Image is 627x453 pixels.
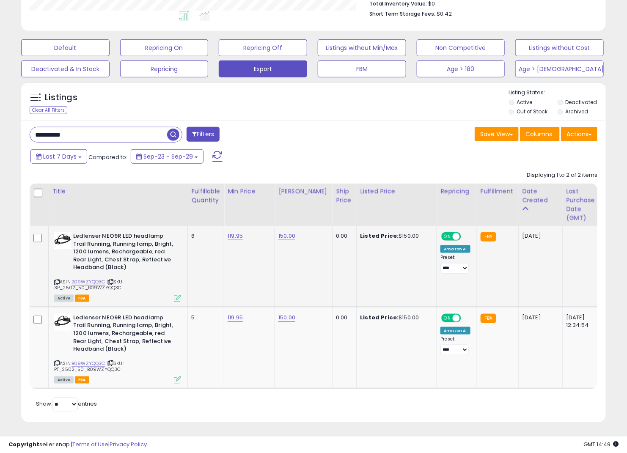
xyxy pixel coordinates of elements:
[443,233,453,240] span: ON
[561,127,597,141] button: Actions
[517,108,547,115] label: Out of Stock
[566,314,594,329] div: [DATE] 12:34:54
[8,440,39,448] strong: Copyright
[54,232,71,249] img: 41GiSesV5rL._SL40_.jpg
[318,39,406,56] button: Listings without Min/Max
[131,149,203,164] button: Sep-23 - Sep-29
[45,92,77,104] h5: Listings
[440,336,470,355] div: Preset:
[8,441,147,449] div: seller snap | |
[517,99,532,106] label: Active
[219,39,307,56] button: Repricing Off
[440,255,470,274] div: Preset:
[481,187,515,196] div: Fulfillment
[54,360,124,373] span: | SKU: PT_2502_50_B09WZYQQ3C
[369,10,435,17] b: Short Term Storage Fees:
[525,130,552,138] span: Columns
[417,39,505,56] button: Non Competitive
[522,314,556,321] div: [DATE]
[527,171,597,179] div: Displaying 1 to 2 of 2 items
[72,440,108,448] a: Terms of Use
[583,440,619,448] span: 2025-10-7 14:49 GMT
[228,232,243,240] a: 119.95
[417,60,505,77] button: Age > 180
[54,314,71,331] img: 41GiSesV5rL._SL40_.jpg
[21,60,110,77] button: Deactivated & In Stock
[75,295,89,302] span: FBA
[475,127,519,141] button: Save View
[566,187,597,222] div: Last Purchase Date (GMT)
[30,149,87,164] button: Last 7 Days
[21,39,110,56] button: Default
[110,440,147,448] a: Privacy Policy
[278,313,295,322] a: 150.00
[54,278,124,291] span: | SKU: 3P_2502_50_B09WZYQQ3C
[460,233,473,240] span: OFF
[437,10,452,18] span: $0.42
[336,314,350,321] div: 0.00
[120,60,209,77] button: Repricing
[88,153,127,161] span: Compared to:
[71,360,105,367] a: B09WZYQQ3C
[515,60,604,77] button: Age > [DEMOGRAPHIC_DATA]
[73,232,176,274] b: Ledlenser NEO9R LED headlamp Trail Running, Running lamp, Bright, 1200 lumens, Rechargeable, red ...
[460,314,473,321] span: OFF
[481,314,496,323] small: FBA
[440,327,470,335] div: Amazon AI
[481,232,496,242] small: FBA
[278,187,329,196] div: [PERSON_NAME]
[52,187,184,196] div: Title
[278,232,295,240] a: 150.00
[522,232,556,240] div: [DATE]
[520,127,560,141] button: Columns
[443,314,453,321] span: ON
[360,232,399,240] b: Listed Price:
[360,314,430,321] div: $150.00
[440,245,470,253] div: Amazon AI
[143,152,193,161] span: Sep-23 - Sep-29
[360,313,399,321] b: Listed Price:
[191,187,220,205] div: Fulfillable Quantity
[71,278,105,286] a: B09WZYQQ3C
[54,376,74,384] span: All listings currently available for purchase on Amazon
[440,187,473,196] div: Repricing
[75,376,89,384] span: FBA
[228,313,243,322] a: 119.95
[522,187,559,205] div: Date Created
[36,400,97,408] span: Show: entries
[187,127,220,142] button: Filters
[30,106,67,114] div: Clear All Filters
[336,187,353,205] div: Ship Price
[54,314,181,383] div: ASIN:
[219,60,307,77] button: Export
[509,89,606,97] p: Listing States:
[191,232,217,240] div: 6
[360,187,433,196] div: Listed Price
[228,187,271,196] div: Min Price
[565,99,597,106] label: Deactivated
[318,60,406,77] button: FBM
[73,314,176,355] b: Ledlenser NEO9R LED headlamp Trail Running, Running lamp, Bright, 1200 lumens, Rechargeable, red ...
[43,152,77,161] span: Last 7 Days
[120,39,209,56] button: Repricing On
[515,39,604,56] button: Listings without Cost
[54,232,181,301] div: ASIN:
[336,232,350,240] div: 0.00
[565,108,588,115] label: Archived
[360,232,430,240] div: $150.00
[191,314,217,321] div: 5
[54,295,74,302] span: All listings currently available for purchase on Amazon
